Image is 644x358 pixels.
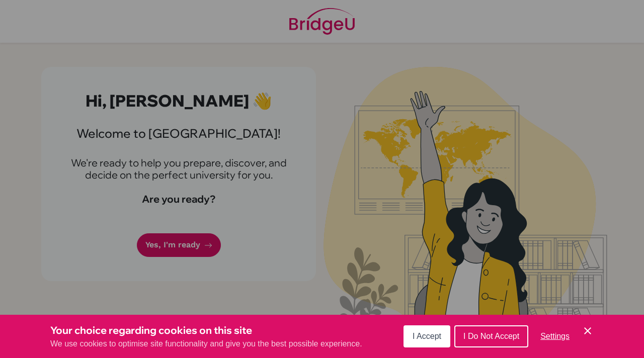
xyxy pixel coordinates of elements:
[404,325,450,347] button: I Accept
[413,332,441,340] span: I Accept
[463,332,519,340] span: I Do Not Accept
[50,338,362,350] p: We use cookies to optimise site functionality and give you the best possible experience.
[454,325,528,347] button: I Do Not Accept
[540,332,570,340] span: Settings
[582,325,594,337] button: Save and close
[50,323,362,338] h3: Your choice regarding cookies on this site
[532,326,578,346] button: Settings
